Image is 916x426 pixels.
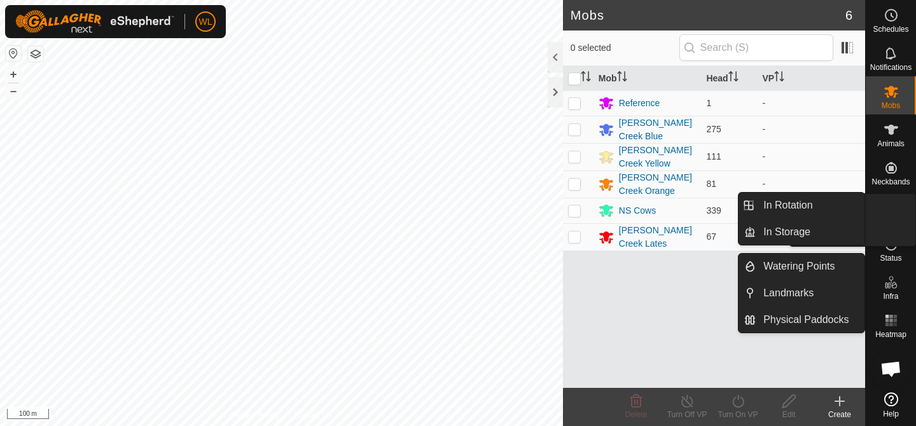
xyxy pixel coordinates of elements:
p-sorticon: Activate to sort [774,73,784,83]
span: 339 [706,205,721,216]
td: - [757,116,865,143]
th: VP [757,66,865,91]
div: NS Cows [619,204,656,217]
li: In Rotation [739,193,864,218]
li: In Storage [739,219,864,245]
button: – [6,83,21,99]
button: Reset Map [6,46,21,61]
li: Physical Paddocks [739,307,864,333]
p-sorticon: Activate to sort [581,73,591,83]
span: Schedules [873,25,908,33]
a: Help [866,387,916,423]
th: Head [701,66,757,91]
span: Notifications [870,64,912,71]
th: Mob [593,66,702,91]
span: Infra [883,292,898,300]
span: Mobs [882,102,900,109]
span: Status [880,254,901,262]
div: Reference [619,97,660,110]
td: - [757,90,865,116]
li: Watering Points [739,254,864,279]
span: Animals [877,140,905,148]
a: Privacy Policy [231,409,279,421]
span: Landmarks [763,285,814,301]
span: 1 [706,98,711,108]
span: 81 [706,179,716,189]
div: Turn Off VP [662,409,712,420]
div: Turn On VP [712,409,763,420]
a: In Rotation [756,193,864,218]
a: In Storage [756,219,864,245]
span: Help [883,410,899,418]
span: 6 [845,6,852,25]
td: - [757,143,865,170]
button: + [6,67,21,82]
h2: Mobs [571,8,845,23]
a: Physical Paddocks [756,307,864,333]
p-sorticon: Activate to sort [617,73,627,83]
span: Heatmap [875,331,906,338]
span: 67 [706,231,716,242]
a: Landmarks [756,280,864,306]
div: [PERSON_NAME] Creek Yellow [619,144,697,170]
span: 111 [706,151,721,161]
span: 275 [706,124,721,134]
img: Gallagher Logo [15,10,174,33]
button: Map Layers [28,46,43,62]
span: Physical Paddocks [763,312,849,327]
div: [PERSON_NAME] Creek Orange [619,171,697,198]
span: Watering Points [763,259,835,274]
div: [PERSON_NAME] Creek Blue [619,116,697,143]
td: - [757,170,865,198]
input: Search (S) [679,34,833,61]
span: In Storage [763,224,810,240]
p-sorticon: Activate to sort [728,73,739,83]
div: [PERSON_NAME] Creek Lates [619,224,697,251]
div: Create [814,409,865,420]
a: Watering Points [756,254,864,279]
span: Delete [625,410,648,419]
div: Open chat [872,350,910,388]
span: In Rotation [763,198,812,213]
span: WL [199,15,212,29]
li: Landmarks [739,280,864,306]
span: Neckbands [871,178,910,186]
div: Edit [763,409,814,420]
span: 0 selected [571,41,679,55]
a: Contact Us [294,409,331,421]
